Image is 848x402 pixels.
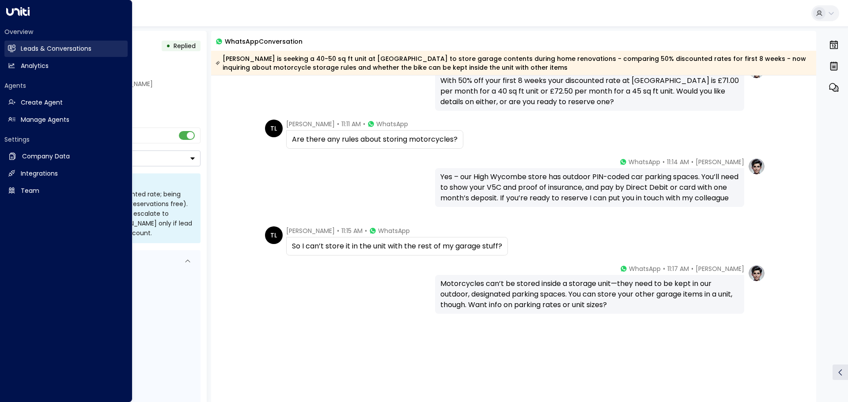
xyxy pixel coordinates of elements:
[663,264,665,273] span: •
[629,264,661,273] span: WhatsApp
[691,158,693,166] span: •
[341,226,363,235] span: 11:15 AM
[166,38,170,54] div: •
[21,61,49,71] h2: Analytics
[4,41,128,57] a: Leads & Conversations
[21,98,63,107] h2: Create Agent
[337,120,339,128] span: •
[365,226,367,235] span: •
[667,158,689,166] span: 11:14 AM
[4,165,128,182] a: Integrations
[748,158,765,175] img: profile-logo.png
[341,120,361,128] span: 11:11 AM
[748,264,765,282] img: profile-logo.png
[4,112,128,128] a: Manage Agents
[667,264,689,273] span: 11:17 AM
[265,226,283,244] div: TL
[440,278,739,310] div: Motorcycles can’t be stored inside a storage unit—they need to be kept in our outdoor, designated...
[174,41,196,50] span: Replied
[662,158,665,166] span: •
[225,36,303,46] span: WhatsApp Conversation
[4,27,128,36] h2: Overview
[378,226,410,235] span: WhatsApp
[440,172,739,203] div: Yes – our High Wycombe store has outdoor PIN-coded car parking spaces. You’ll need to show your V...
[337,226,339,235] span: •
[4,135,128,144] h2: Settings
[292,241,502,252] div: So I can’t store it in the unit with the rest of my garage stuff?
[22,152,70,161] h2: Company Data
[292,134,458,145] div: Are there any rules about storing motorcycles?
[4,94,128,111] a: Create Agent
[363,120,365,128] span: •
[4,183,128,199] a: Team
[696,158,744,166] span: [PERSON_NAME]
[216,54,811,72] div: [PERSON_NAME] is seeking a 40-50 sq ft unit at [GEOGRAPHIC_DATA] to store garage contents during ...
[4,58,128,74] a: Analytics
[21,186,39,195] h2: Team
[265,120,283,137] div: TL
[286,226,335,235] span: [PERSON_NAME]
[440,75,739,107] div: With 50% off your first 8 weeks your discounted rate at [GEOGRAPHIC_DATA] is £71.00 per month for...
[4,148,128,165] a: Company Data
[286,120,335,128] span: [PERSON_NAME]
[4,81,128,90] h2: Agents
[628,158,660,166] span: WhatsApp
[691,264,693,273] span: •
[21,169,58,178] h2: Integrations
[21,115,69,124] h2: Manage Agents
[21,44,91,53] h2: Leads & Conversations
[696,264,744,273] span: [PERSON_NAME]
[376,120,408,128] span: WhatsApp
